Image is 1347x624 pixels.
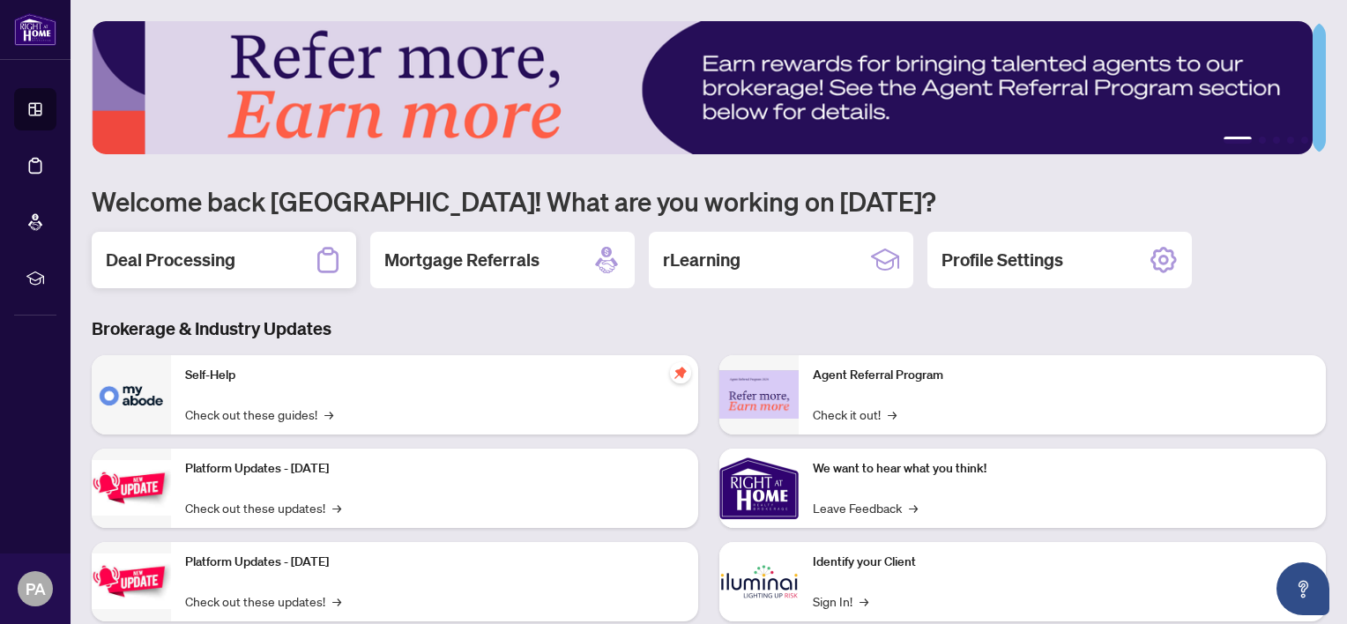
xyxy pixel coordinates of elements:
span: → [909,498,918,517]
button: 1 [1224,137,1252,144]
img: Platform Updates - July 21, 2025 [92,460,171,516]
p: Agent Referral Program [813,366,1312,385]
button: 3 [1273,137,1280,144]
a: Check it out!→ [813,405,897,424]
p: Platform Updates - [DATE] [185,459,684,479]
a: Sign In!→ [813,591,868,611]
img: logo [14,13,56,46]
h2: Mortgage Referrals [384,248,540,272]
a: Check out these updates!→ [185,498,341,517]
h3: Brokerage & Industry Updates [92,316,1326,341]
p: Platform Updates - [DATE] [185,553,684,572]
img: Slide 0 [92,21,1313,154]
img: Agent Referral Program [719,370,799,419]
span: → [324,405,333,424]
p: Self-Help [185,366,684,385]
span: pushpin [670,362,691,383]
span: → [332,591,341,611]
button: 5 [1301,137,1308,144]
a: Check out these guides!→ [185,405,333,424]
button: Open asap [1276,562,1329,615]
img: Self-Help [92,355,171,435]
a: Check out these updates!→ [185,591,341,611]
span: → [860,591,868,611]
h2: Deal Processing [106,248,235,272]
img: Identify your Client [719,542,799,621]
span: → [888,405,897,424]
a: Leave Feedback→ [813,498,918,517]
span: → [332,498,341,517]
p: We want to hear what you think! [813,459,1312,479]
p: Identify your Client [813,553,1312,572]
h1: Welcome back [GEOGRAPHIC_DATA]! What are you working on [DATE]? [92,184,1326,218]
button: 4 [1287,137,1294,144]
h2: rLearning [663,248,740,272]
span: PA [26,576,46,601]
h2: Profile Settings [941,248,1063,272]
button: 2 [1259,137,1266,144]
img: Platform Updates - July 8, 2025 [92,553,171,609]
img: We want to hear what you think! [719,449,799,528]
